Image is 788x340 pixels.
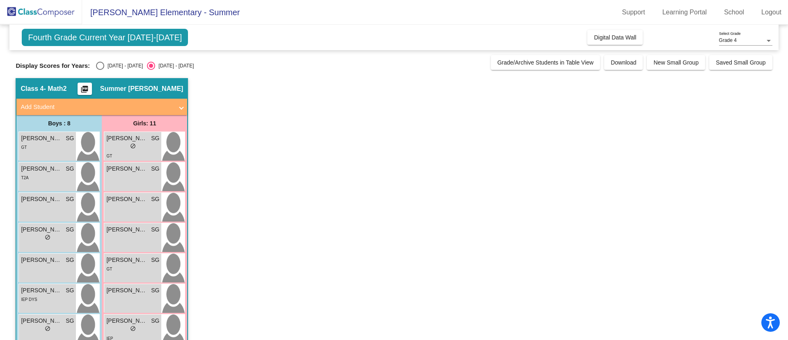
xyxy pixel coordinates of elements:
[604,55,643,70] button: Download
[106,267,112,271] span: GT
[66,256,74,264] span: SG
[66,286,74,295] span: SG
[106,286,147,295] span: [PERSON_NAME] Dollar
[16,115,102,132] div: Boys : 8
[106,195,147,204] span: [PERSON_NAME]
[106,134,147,143] span: [PERSON_NAME]
[106,225,147,234] span: [PERSON_NAME]
[102,115,187,132] div: Girls: 11
[151,256,159,264] span: SG
[717,6,751,19] a: School
[21,145,27,150] span: GT
[106,164,147,173] span: [PERSON_NAME]
[106,154,112,158] span: GT
[151,286,159,295] span: SG
[716,59,765,66] span: Saved Small Group
[66,134,74,143] span: SG
[16,62,90,69] span: Display Scores for Years:
[21,85,44,93] span: Class 4
[21,317,62,325] span: [PERSON_NAME]
[21,286,62,295] span: [PERSON_NAME]
[21,225,62,234] span: [PERSON_NAME]
[151,195,159,204] span: SG
[96,62,194,70] mat-radio-group: Select an option
[653,59,699,66] span: New Small Group
[151,134,159,143] span: SG
[100,85,183,93] span: Summer [PERSON_NAME]
[82,6,240,19] span: [PERSON_NAME] Elementary - Summer
[755,6,788,19] a: Logout
[594,34,636,41] span: Digital Data Wall
[611,59,636,66] span: Download
[45,326,50,331] span: do_not_disturb_alt
[21,297,37,302] span: IEP DYS
[719,37,737,43] span: Grade 4
[709,55,772,70] button: Saved Small Group
[66,317,74,325] span: SG
[44,85,66,93] span: - Math2
[66,225,74,234] span: SG
[21,102,173,112] mat-panel-title: Add Student
[21,176,28,180] span: T2A
[21,134,62,143] span: [PERSON_NAME]
[16,99,187,115] mat-expansion-panel-header: Add Student
[104,62,143,69] div: [DATE] - [DATE]
[497,59,594,66] span: Grade/Archive Students in Table View
[78,83,92,95] button: Print Students Details
[22,29,188,46] span: Fourth Grade Current Year [DATE]-[DATE]
[130,143,136,149] span: do_not_disturb_alt
[616,6,652,19] a: Support
[106,256,147,264] span: [PERSON_NAME]
[21,256,62,264] span: [PERSON_NAME]
[491,55,600,70] button: Grade/Archive Students in Table View
[151,317,159,325] span: SG
[66,164,74,173] span: SG
[21,164,62,173] span: [PERSON_NAME]
[130,326,136,331] span: do_not_disturb_alt
[45,234,50,240] span: do_not_disturb_alt
[587,30,643,45] button: Digital Data Wall
[21,195,62,204] span: [PERSON_NAME]
[647,55,705,70] button: New Small Group
[80,85,89,97] mat-icon: picture_as_pdf
[151,225,159,234] span: SG
[106,317,147,325] span: [PERSON_NAME]
[151,164,159,173] span: SG
[656,6,714,19] a: Learning Portal
[66,195,74,204] span: SG
[155,62,194,69] div: [DATE] - [DATE]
